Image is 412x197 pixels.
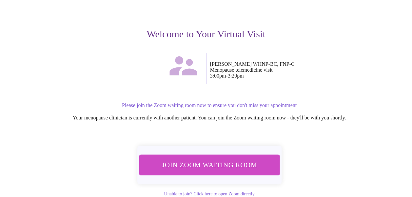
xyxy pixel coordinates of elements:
a: Unable to join? Click here to open Zoom directly [164,191,254,196]
p: Your menopause clinician is currently with another patient. You can join the Zoom waiting room no... [17,115,402,121]
button: Join Zoom Waiting Room [136,154,282,176]
span: Join Zoom Waiting Room [145,159,273,171]
p: Please join the Zoom waiting room now to ensure you don't miss your appointment [17,102,402,108]
p: [PERSON_NAME] WHNP-BC, FNP-C Menopause telemedicine visit 3:00pm - 3:20pm [210,61,402,79]
h3: Welcome to Your Virtual Visit [10,28,402,40]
